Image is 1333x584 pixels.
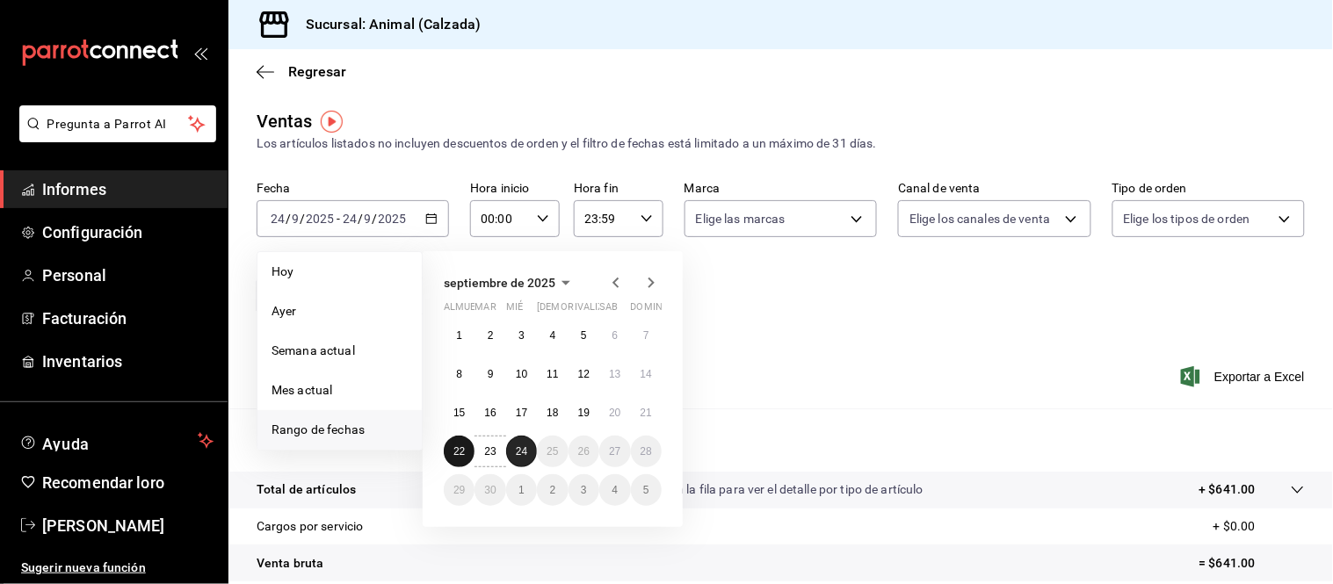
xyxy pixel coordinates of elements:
[484,445,496,458] font: 23
[569,436,599,467] button: 26 de septiembre de 2025
[342,212,358,226] input: --
[569,301,617,313] font: rivalizar
[475,436,505,467] button: 23 de septiembre de 2025
[305,212,335,226] input: ----
[898,182,981,196] font: Canal de venta
[337,212,340,226] font: -
[321,111,343,133] button: Marcador de información sobre herramientas
[453,407,465,419] abbr: 15 de septiembre de 2025
[599,301,618,313] font: sab
[550,329,556,342] font: 4
[444,320,475,351] button: 1 de septiembre de 2025
[42,266,106,285] font: Personal
[518,484,525,496] font: 1
[631,436,662,467] button: 28 de septiembre de 2025
[270,212,286,226] input: --
[581,329,587,342] font: 5
[257,556,323,570] font: Venta bruta
[547,368,558,380] font: 11
[506,301,523,313] font: mié
[475,320,505,351] button: 2 de septiembre de 2025
[612,484,618,496] font: 4
[19,105,216,142] button: Pregunta a Parrot AI
[631,358,662,390] button: 14 de septiembre de 2025
[569,320,599,351] button: 5 de septiembre de 2025
[42,309,127,328] font: Facturación
[456,329,462,342] abbr: 1 de septiembre de 2025
[578,368,590,380] font: 12
[550,484,556,496] abbr: 2 de octubre de 2025
[42,223,143,242] font: Configuración
[1214,370,1305,384] font: Exportar a Excel
[453,484,465,496] font: 29
[609,368,620,380] abbr: 13 de septiembre de 2025
[641,368,652,380] font: 14
[306,16,481,32] font: Sucursal: Animal (Calzada)
[21,560,146,574] font: Sugerir nueva función
[272,264,293,278] font: Hoy
[453,445,465,458] font: 22
[272,383,332,397] font: Mes actual
[444,272,576,293] button: septiembre de 2025
[456,368,462,380] font: 8
[257,182,291,196] font: Fecha
[631,301,673,320] abbr: domingo
[550,484,556,496] font: 2
[506,436,537,467] button: 24 de septiembre de 2025
[581,484,587,496] abbr: 3 de octubre de 2025
[578,445,590,458] font: 26
[612,329,618,342] abbr: 6 de septiembre de 2025
[257,111,313,132] font: Ventas
[475,301,496,313] font: mar
[475,301,496,320] abbr: martes
[1199,482,1256,496] font: + $641.00
[631,301,673,313] font: dominio
[547,407,558,419] font: 18
[685,182,721,196] font: Marca
[537,397,568,429] button: 18 de septiembre de 2025
[193,46,207,60] button: abrir_cajón_menú
[641,407,652,419] abbr: 21 de septiembre de 2025
[272,422,365,436] font: Rango de fechas
[537,301,641,320] abbr: jueves
[609,407,620,419] font: 20
[288,63,346,80] font: Regresar
[484,484,496,496] font: 30
[609,445,620,458] abbr: 27 de septiembre de 2025
[470,182,529,196] font: Hora inicio
[516,445,527,458] font: 24
[47,117,167,131] font: Pregunta a Parrot AI
[453,407,465,419] font: 15
[506,397,537,429] button: 17 de septiembre de 2025
[599,397,630,429] button: 20 de septiembre de 2025
[609,368,620,380] font: 13
[537,320,568,351] button: 4 de septiembre de 2025
[516,407,527,419] abbr: 17 de septiembre de 2025
[444,436,475,467] button: 22 de septiembre de 2025
[484,445,496,458] abbr: 23 de septiembre de 2025
[612,329,618,342] font: 6
[484,407,496,419] abbr: 16 de septiembre de 2025
[506,474,537,506] button: 1 de octubre de 2025
[475,397,505,429] button: 16 de septiembre de 2025
[569,397,599,429] button: 19 de septiembre de 2025
[1199,556,1256,570] font: = $641.00
[444,397,475,429] button: 15 de septiembre de 2025
[609,445,620,458] font: 27
[578,445,590,458] abbr: 26 de septiembre de 2025
[599,436,630,467] button: 27 de septiembre de 2025
[364,212,373,226] input: --
[547,445,558,458] abbr: 25 de septiembre de 2025
[547,407,558,419] abbr: 18 de septiembre de 2025
[537,301,641,313] font: [DEMOGRAPHIC_DATA]
[488,329,494,342] font: 2
[506,320,537,351] button: 3 de septiembre de 2025
[257,63,346,80] button: Regresar
[516,445,527,458] abbr: 24 de septiembre de 2025
[612,484,618,496] abbr: 4 de octubre de 2025
[569,301,617,320] abbr: viernes
[909,212,1050,226] font: Elige los canales de venta
[599,358,630,390] button: 13 de septiembre de 2025
[453,484,465,496] abbr: 29 de septiembre de 2025
[272,343,355,357] font: Semana actual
